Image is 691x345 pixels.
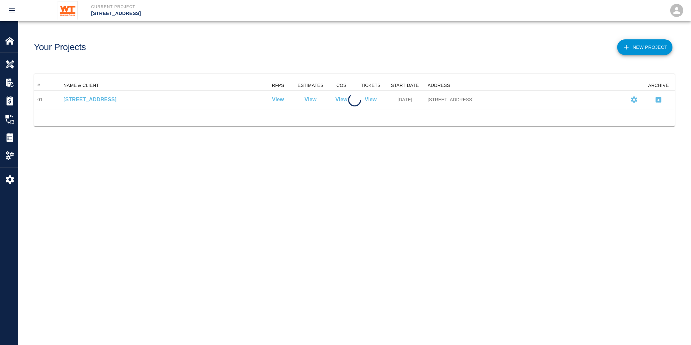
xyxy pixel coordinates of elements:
p: Current Project [91,4,381,10]
a: View [305,96,317,103]
a: View [365,96,377,103]
div: COS [336,80,346,90]
div: RFPS [272,80,284,90]
a: [STREET_ADDRESS] [63,96,259,103]
button: New Project [617,39,672,55]
div: START DATE [386,80,425,90]
div: ADDRESS [425,80,626,90]
div: 01 [37,96,43,103]
div: ESTIMATES [298,80,324,90]
div: [DATE] [386,91,425,109]
div: ARCHIVE [648,80,669,90]
p: [STREET_ADDRESS] [91,10,381,17]
div: TICKETS [356,80,386,90]
div: NAME & CLIENT [60,80,262,90]
div: # [37,80,40,90]
div: ARCHIVE [642,80,675,90]
div: ADDRESS [428,80,450,90]
div: ESTIMATES [294,80,327,90]
a: View [272,96,284,103]
div: [STREET_ADDRESS] [428,96,623,103]
div: TICKETS [361,80,380,90]
button: Settings [628,93,641,106]
img: Whiting-Turner [58,1,78,20]
a: View [335,96,347,103]
div: NAME & CLIENT [63,80,99,90]
h1: Your Projects [34,42,86,53]
button: open drawer [4,3,20,18]
div: START DATE [391,80,419,90]
div: # [34,80,60,90]
div: RFPS [262,80,294,90]
div: COS [327,80,356,90]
